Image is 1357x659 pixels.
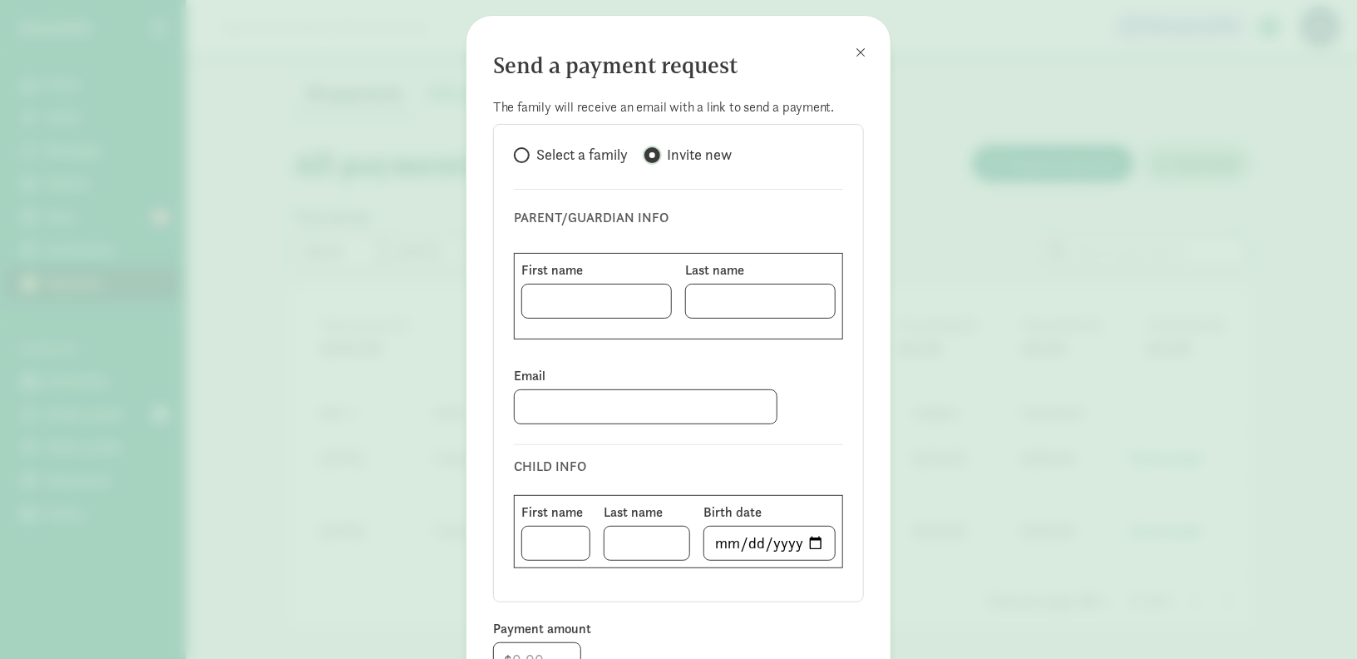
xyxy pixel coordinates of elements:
[493,49,864,82] h3: Send a payment request
[514,366,843,386] label: Email
[514,458,843,475] h6: CHILD INFO
[703,503,836,523] label: Birth date
[521,503,590,523] label: First name
[604,503,690,523] label: Last name
[514,210,843,226] h6: PARENT/GUARDIAN INFO
[1274,579,1357,659] iframe: Chat Widget
[521,260,672,280] label: First name
[685,260,836,280] label: Last name
[536,145,628,165] span: Select a family
[667,145,732,165] span: Invite new
[493,619,864,639] label: Payment amount
[493,97,864,117] p: The family will receive an email with a link to send a payment.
